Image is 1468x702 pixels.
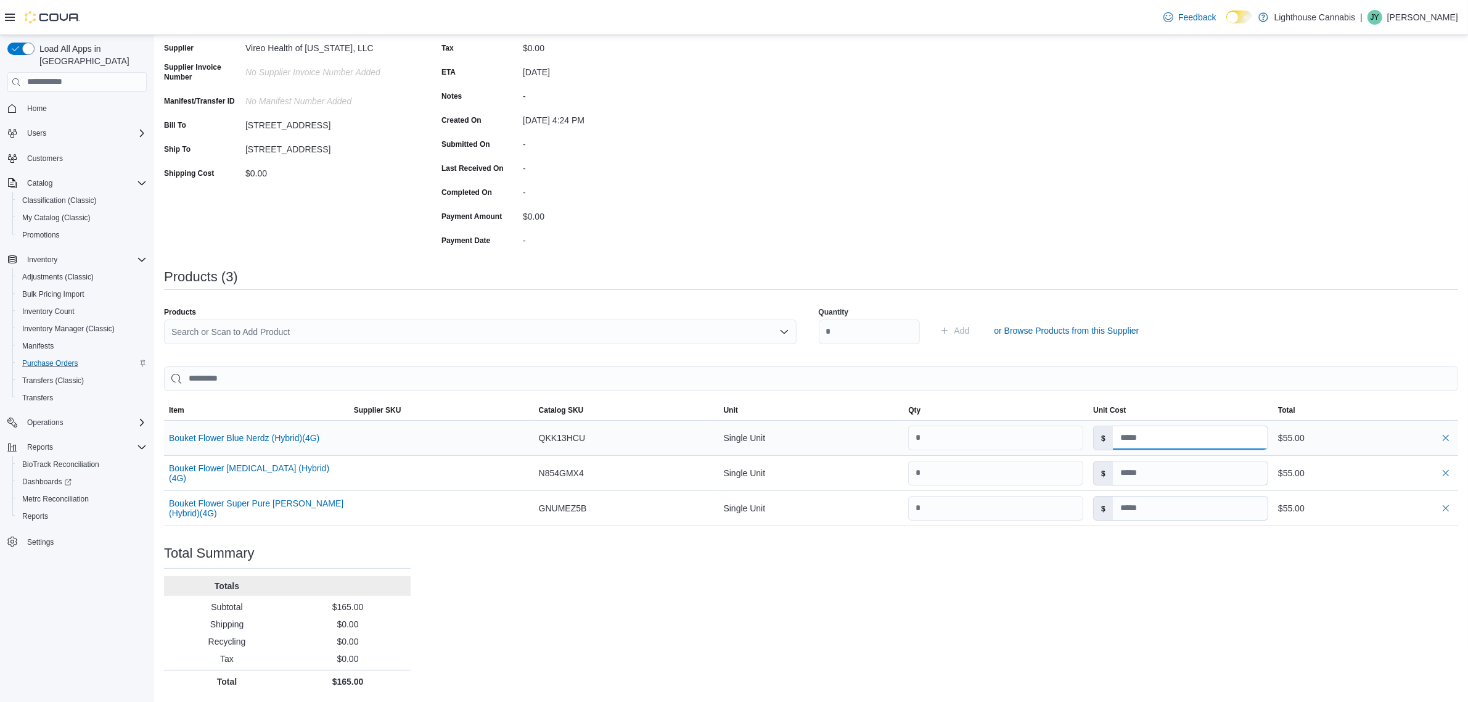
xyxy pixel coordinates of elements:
span: Catalog [27,178,52,188]
span: Reports [22,511,48,521]
span: Add [954,324,970,337]
p: Shipping [169,618,285,630]
button: Add [935,318,975,343]
span: or Browse Products from this Supplier [994,324,1139,337]
a: Dashboards [17,474,76,489]
button: BioTrack Reconciliation [12,456,152,473]
button: Users [2,125,152,142]
a: Bulk Pricing Import [17,287,89,302]
span: Settings [22,534,147,549]
span: Purchase Orders [22,358,78,368]
button: Promotions [12,226,152,244]
a: Classification (Classic) [17,193,102,208]
p: Recycling [169,635,285,648]
span: Total [1278,405,1295,415]
a: Transfers (Classic) [17,373,89,388]
button: Customers [2,149,152,167]
span: Catalog SKU [539,405,584,415]
span: Promotions [17,228,147,242]
button: Inventory Count [12,303,152,320]
span: Dashboards [22,477,72,487]
div: $0.00 [523,207,688,221]
button: Reports [12,508,152,525]
div: No Manifest Number added [245,91,411,106]
span: QKK13HCU [539,431,585,445]
button: Bulk Pricing Import [12,286,152,303]
a: Feedback [1158,5,1221,30]
a: Customers [22,151,68,166]
span: Dashboards [17,474,147,489]
span: Manifests [22,341,54,351]
button: Classification (Classic) [12,192,152,209]
span: Transfers (Classic) [22,376,84,386]
button: Reports [22,440,58,455]
a: My Catalog (Classic) [17,210,96,225]
label: Products [164,307,196,317]
span: Reports [22,440,147,455]
div: [STREET_ADDRESS] [245,139,411,154]
div: [STREET_ADDRESS] [245,115,411,130]
span: Supplier SKU [354,405,401,415]
span: Adjustments (Classic) [22,272,94,282]
label: Supplier Invoice Number [164,62,240,82]
a: Home [22,101,52,116]
div: - [523,134,688,149]
button: Users [22,126,51,141]
label: Manifest/Transfer ID [164,96,235,106]
span: Reports [17,509,147,524]
div: [DATE] 4:24 PM [523,110,688,125]
a: Inventory Manager (Classic) [17,321,120,336]
span: Inventory [27,255,57,265]
span: Metrc Reconciliation [22,494,89,504]
p: $165.00 [290,675,406,688]
button: or Browse Products from this Supplier [989,318,1144,343]
span: Inventory [22,252,147,267]
input: Dark Mode [1226,10,1252,23]
span: Unit [724,405,738,415]
button: Bouket Flower Super Pure [PERSON_NAME] (Hybrid)(4G) [169,498,344,518]
label: $ [1094,461,1113,485]
label: $ [1094,426,1113,450]
a: Dashboards [12,473,152,490]
button: Transfers (Classic) [12,372,152,389]
span: Users [27,128,46,138]
span: BioTrack Reconciliation [22,460,99,469]
p: Total [169,675,285,688]
p: $165.00 [290,601,406,613]
a: Inventory Count [17,304,80,319]
button: Bouket Flower [MEDICAL_DATA] (Hybrid)(4G) [169,463,344,483]
span: Operations [22,415,147,430]
label: $ [1094,497,1113,520]
span: Users [22,126,147,141]
label: Tax [441,43,454,53]
span: Reports [27,442,53,452]
div: - [523,231,688,246]
span: Transfers [17,390,147,405]
button: Bouket Flower Blue Nerdz (Hybrid)(4G) [169,433,319,443]
span: Inventory Count [17,304,147,319]
div: $55.00 [1278,466,1453,481]
span: Operations [27,418,64,427]
div: $0.00 [245,163,411,178]
span: Load All Apps in [GEOGRAPHIC_DATA] [35,43,147,67]
a: Transfers [17,390,58,405]
div: $55.00 [1278,431,1453,445]
span: Customers [22,151,147,166]
button: Operations [2,414,152,431]
label: Payment Date [441,236,490,246]
div: $55.00 [1278,501,1453,516]
button: Transfers [12,389,152,407]
span: Dark Mode [1226,23,1227,24]
div: $0.00 [523,38,688,53]
button: My Catalog (Classic) [12,209,152,226]
a: Metrc Reconciliation [17,492,94,506]
span: My Catalog (Classic) [17,210,147,225]
span: Settings [27,537,54,547]
nav: Complex example [7,94,147,583]
p: $0.00 [290,618,406,630]
div: [DATE] [523,62,688,77]
button: Catalog [2,175,152,192]
button: Manifests [12,337,152,355]
button: Item [164,400,349,420]
label: Supplier [164,43,194,53]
